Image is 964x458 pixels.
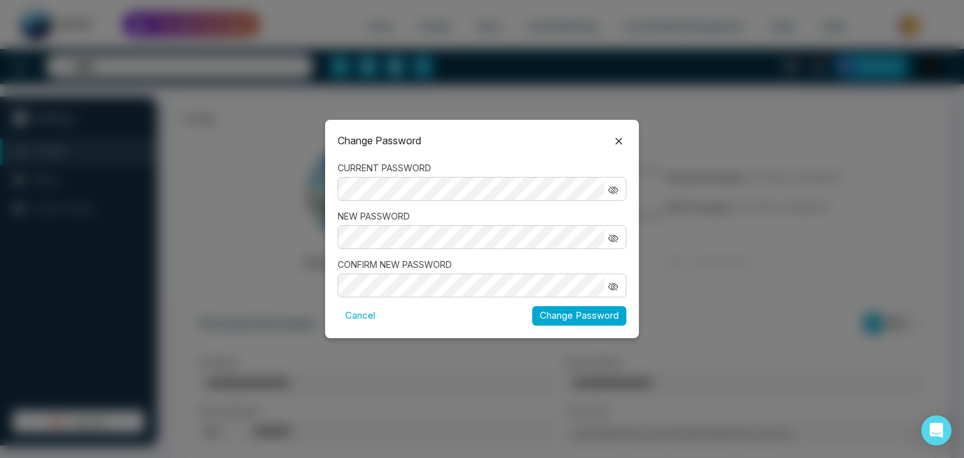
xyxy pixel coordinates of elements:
label: NEW PASSWORD [338,210,626,223]
p: Change Password [338,133,421,148]
label: CONFIRM NEW PASSWORD [338,258,626,271]
button: Change Password [532,306,626,326]
button: Cancel [338,306,383,326]
label: CURRENT PASSWORD [338,161,626,174]
div: Open Intercom Messenger [921,415,951,445]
